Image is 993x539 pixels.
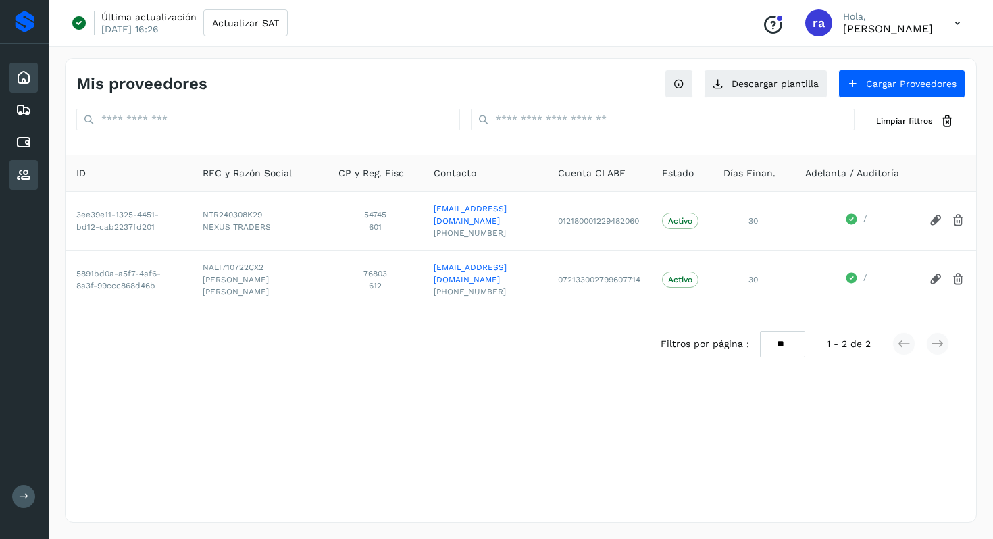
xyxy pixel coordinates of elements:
[101,11,197,23] p: Última actualización
[212,18,279,28] span: Actualizar SAT
[76,166,86,180] span: ID
[434,227,536,239] span: [PHONE_NUMBER]
[338,209,412,221] span: 54745
[748,275,758,284] span: 30
[547,191,651,250] td: 012180001229482060
[66,250,192,309] td: 5891bd0a-a5f7-4af6-8a3f-99ccc868d46b
[434,286,536,298] span: [PHONE_NUMBER]
[843,22,933,35] p: raziel alfredo fragoso
[838,70,965,98] button: Cargar Proveedores
[66,191,192,250] td: 3ee39e11-1325-4451-bd12-cab2237fd201
[338,221,412,233] span: 601
[434,261,536,286] a: [EMAIL_ADDRESS][DOMAIN_NAME]
[203,9,288,36] button: Actualizar SAT
[434,166,476,180] span: Contacto
[203,166,292,180] span: RFC y Razón Social
[203,274,317,298] span: [PERSON_NAME] [PERSON_NAME]
[805,213,907,229] div: /
[865,109,965,134] button: Limpiar filtros
[101,23,159,35] p: [DATE] 16:26
[805,166,899,180] span: Adelanta / Auditoría
[338,280,412,292] span: 612
[662,166,694,180] span: Estado
[704,70,827,98] button: Descargar plantilla
[547,250,651,309] td: 072133002799607714
[843,11,933,22] p: Hola,
[9,160,38,190] div: Proveedores
[805,272,907,288] div: /
[338,267,412,280] span: 76803
[748,216,758,226] span: 30
[9,128,38,157] div: Cuentas por pagar
[668,275,692,284] p: Activo
[9,95,38,125] div: Embarques
[723,166,775,180] span: Días Finan.
[9,63,38,93] div: Inicio
[203,221,317,233] span: NEXUS TRADERS
[827,337,871,351] span: 1 - 2 de 2
[558,166,626,180] span: Cuenta CLABE
[661,337,749,351] span: Filtros por página :
[668,216,692,226] p: Activo
[338,166,404,180] span: CP y Reg. Fisc
[203,209,317,221] span: NTR240308K29
[434,203,536,227] a: [EMAIL_ADDRESS][DOMAIN_NAME]
[876,115,932,127] span: Limpiar filtros
[203,261,317,274] span: NALI710722CX2
[76,74,207,94] h4: Mis proveedores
